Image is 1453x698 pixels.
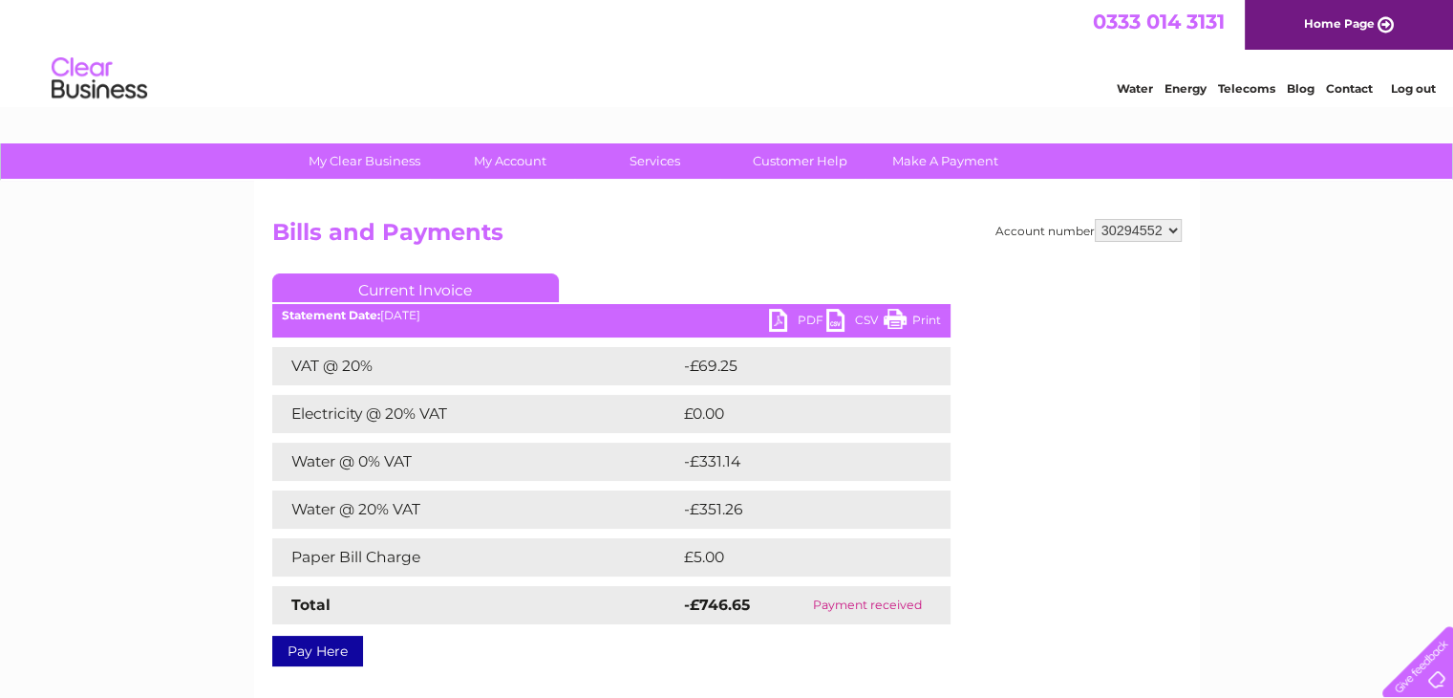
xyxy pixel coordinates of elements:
td: Water @ 0% VAT [272,443,679,481]
b: Statement Date: [282,308,380,322]
div: [DATE] [272,309,951,322]
a: My Account [431,143,588,179]
td: £5.00 [679,538,907,577]
a: Water [1117,81,1153,96]
a: Log out [1390,81,1435,96]
td: Water @ 20% VAT [272,491,679,529]
a: Current Invoice [272,273,559,302]
a: Make A Payment [866,143,1024,179]
td: Payment received [784,586,950,624]
td: Electricity @ 20% VAT [272,395,679,433]
strong: -£746.65 [684,596,750,614]
a: Blog [1287,81,1314,96]
td: £0.00 [679,395,907,433]
a: Telecoms [1218,81,1275,96]
a: Contact [1326,81,1373,96]
a: Pay Here [272,636,363,666]
a: My Clear Business [286,143,443,179]
a: Print [884,309,941,337]
a: 0333 014 3131 [1093,10,1225,33]
td: -£331.14 [679,443,916,481]
h2: Bills and Payments [272,219,1182,255]
a: PDF [769,309,826,337]
a: Energy [1165,81,1207,96]
td: -£351.26 [679,491,917,529]
a: Services [576,143,734,179]
td: Paper Bill Charge [272,538,679,577]
div: Clear Business is a trading name of Verastar Limited (registered in [GEOGRAPHIC_DATA] No. 3667643... [276,11,1179,93]
a: Customer Help [721,143,879,179]
div: Account number [995,219,1182,242]
strong: Total [291,596,331,614]
td: -£69.25 [679,347,915,385]
img: logo.png [51,50,148,108]
td: VAT @ 20% [272,347,679,385]
a: CSV [826,309,884,337]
